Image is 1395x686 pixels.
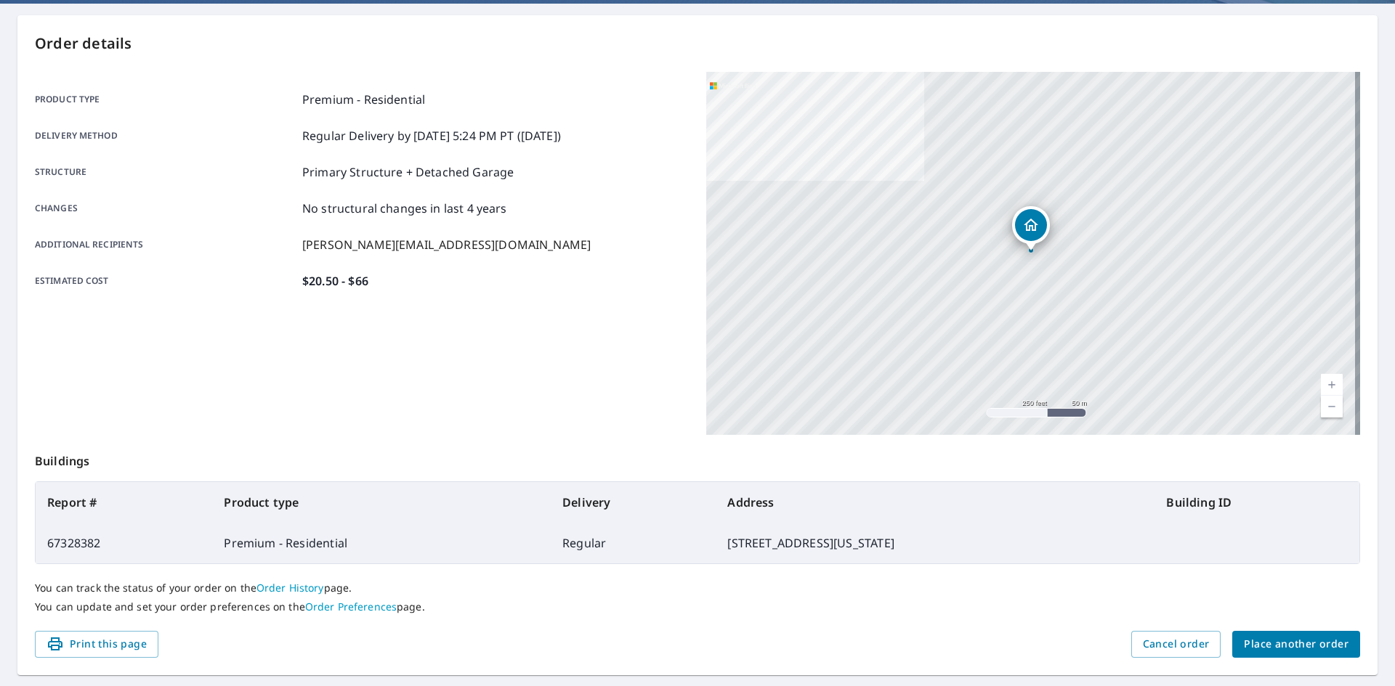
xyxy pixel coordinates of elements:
p: No structural changes in last 4 years [302,200,507,217]
th: Report # [36,482,212,523]
a: Current Level 17, Zoom Out [1321,396,1343,417]
p: Additional recipients [35,236,296,253]
button: Place another order [1232,631,1360,658]
span: Place another order [1244,635,1348,653]
a: Order History [256,581,324,595]
a: Order Preferences [305,600,397,613]
p: [PERSON_NAME][EMAIL_ADDRESS][DOMAIN_NAME] [302,236,591,253]
p: Product type [35,91,296,108]
span: Print this page [46,635,147,653]
th: Building ID [1155,482,1359,523]
th: Product type [212,482,551,523]
p: Regular Delivery by [DATE] 5:24 PM PT ([DATE]) [302,127,561,144]
p: Order details [35,33,1360,54]
td: [STREET_ADDRESS][US_STATE] [716,523,1155,563]
div: Dropped pin, building 1, Residential property, 4853 Virginia St Alexandria, VA 22312 [1012,206,1050,251]
th: Delivery [551,482,716,523]
th: Address [716,482,1155,523]
td: Premium - Residential [212,523,551,563]
button: Cancel order [1131,631,1221,658]
p: $20.50 - $66 [302,272,368,290]
p: You can update and set your order preferences on the page. [35,600,1360,613]
p: You can track the status of your order on the page. [35,581,1360,595]
p: Premium - Residential [302,91,425,108]
p: Primary Structure + Detached Garage [302,163,514,181]
p: Buildings [35,435,1360,481]
p: Changes [35,200,296,217]
p: Delivery method [35,127,296,144]
p: Estimated cost [35,272,296,290]
td: Regular [551,523,716,563]
a: Current Level 17, Zoom In [1321,374,1343,396]
button: Print this page [35,631,158,658]
span: Cancel order [1143,635,1210,653]
p: Structure [35,163,296,181]
td: 67328382 [36,523,212,563]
